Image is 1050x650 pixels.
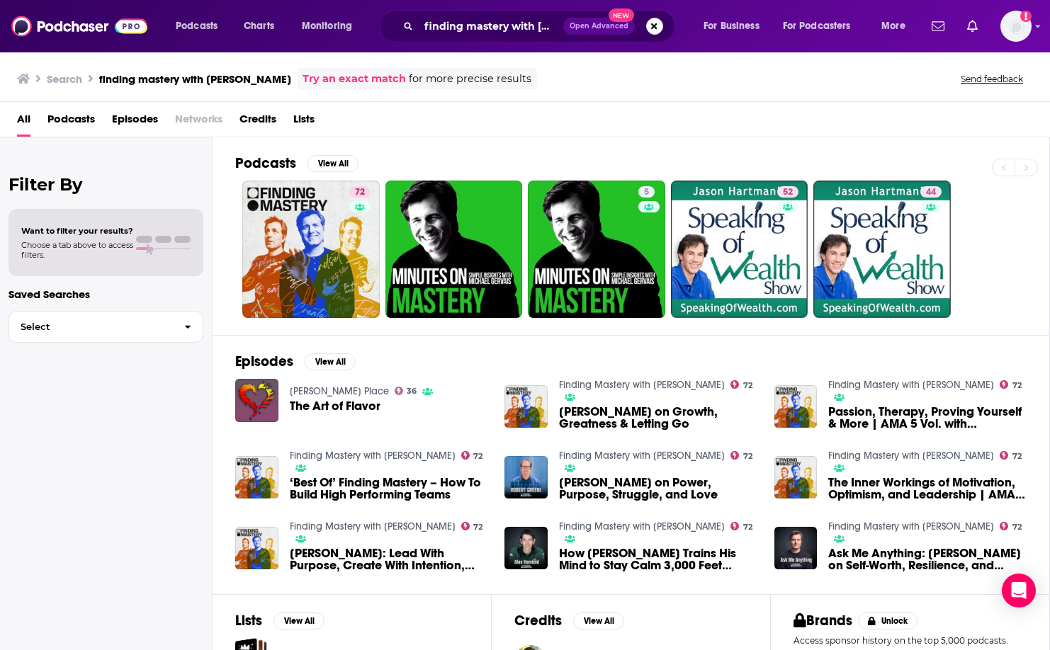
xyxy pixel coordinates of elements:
h2: Brands [794,612,852,629]
span: Want to filter your results? [21,226,133,236]
span: All [17,108,30,137]
a: Finding Mastery with Dr. Michael Gervais [559,379,725,391]
a: 72 [730,522,752,530]
a: 52 [671,181,808,318]
a: 72 [1000,522,1022,530]
a: Finding Mastery with Dr. Michael Gervais [828,450,994,462]
a: 72 [242,181,380,318]
span: 72 [1012,453,1022,460]
span: Credits [239,108,276,137]
button: View All [307,155,359,172]
span: Open Advanced [570,23,628,30]
a: CreditsView All [514,612,624,629]
h3: Search [47,72,82,86]
button: View All [573,612,624,629]
span: Charts [244,16,274,36]
a: Finding Mastery with Dr. Michael Gervais [559,450,725,462]
span: For Business [704,16,760,36]
img: Podchaser - Follow, Share and Rate Podcasts [11,13,147,40]
a: Finding Mastery with Dr. Michael Gervais [290,450,456,462]
a: The Inner Workings of Motivation, Optimism, and Leadership | AMA Vol. 17 w/ Dr. Michael Gervais [774,456,818,499]
span: [PERSON_NAME]: Lead With Purpose, Create With Intention, and Inspire Change [290,547,488,571]
a: Rich Roll on Growth, Greatness & Letting Go [559,406,757,430]
a: 52 [777,186,798,198]
span: 72 [743,453,752,460]
p: Saved Searches [9,287,203,301]
a: 36 [395,387,417,395]
a: Robert Greene on Power, Purpose, Struggle, and Love [559,477,757,501]
p: Access sponsor history on the top 5,000 podcasts. [794,635,1027,646]
a: 72 [730,380,752,389]
span: Ask Me Anything: [PERSON_NAME] on Self-Worth, Resilience, and Finding Light in the Cracks [828,547,1027,571]
img: The Art of Flavor [235,379,278,422]
a: 72 [1000,451,1022,460]
span: for more precise results [409,71,531,87]
h2: Lists [235,612,262,629]
span: Podcasts [176,16,218,36]
h2: Credits [514,612,562,629]
h2: Episodes [235,353,293,370]
button: Show profile menu [1000,11,1032,42]
a: Finding Mastery with Dr. Michael Gervais [290,520,456,532]
a: ‘Best Of’ Finding Mastery – How To Build High Performing Teams [290,477,488,501]
span: Passion, Therapy, Proving Yourself & More | AMA 5 Vol. with [PERSON_NAME] [828,406,1027,430]
input: Search podcasts, credits, & more... [419,15,563,38]
span: [PERSON_NAME] on Power, Purpose, Struggle, and Love [559,477,757,501]
span: 72 [743,382,752,389]
a: Finding Mastery with Dr. Michael Gervais [828,520,994,532]
h2: Filter By [9,174,203,195]
a: 44 [813,181,951,318]
button: open menu [292,15,371,38]
img: ‘Best Of’ Finding Mastery – How To Build High Performing Teams [235,456,278,499]
img: Passion, Therapy, Proving Yourself & More | AMA 5 Vol. with Dr. Michael Gervais [774,385,818,428]
button: Open AdvancedNew [563,18,635,35]
button: open menu [774,15,871,38]
span: Logged in as Ashley_Beenen [1000,11,1032,42]
button: Send feedback [956,73,1027,85]
span: 72 [473,453,482,460]
a: 72 [461,451,483,460]
img: Ask Me Anything: Dr. Michael Gervais on Self-Worth, Resilience, and Finding Light in the Cracks [774,527,818,570]
a: PodcastsView All [235,154,359,172]
span: More [881,16,905,36]
img: Seth Godin: Lead With Purpose, Create With Intention, and Inspire Change [235,527,278,570]
a: Episodes [112,108,158,137]
a: How Alex Honnold Trains His Mind to Stay Calm 3,000 Feet Above Ground [504,527,548,570]
span: 72 [473,524,482,530]
a: The Art of Flavor [290,400,380,412]
button: View All [305,353,356,370]
span: Select [9,322,173,331]
a: 72 [349,186,371,198]
a: Jala-chan's Place [290,385,389,397]
a: How Alex Honnold Trains His Mind to Stay Calm 3,000 Feet Above Ground [559,547,757,571]
span: New [609,8,634,22]
a: Lists [293,108,315,137]
svg: Add a profile image [1020,11,1032,22]
span: For Podcasters [783,16,851,36]
a: 5 [528,181,665,318]
span: [PERSON_NAME] on Growth, Greatness & Letting Go [559,406,757,430]
span: 72 [355,186,365,200]
span: Choose a tab above to access filters. [21,240,133,260]
a: Show notifications dropdown [926,14,950,38]
a: 72 [730,451,752,460]
span: 72 [1012,382,1022,389]
h2: Podcasts [235,154,296,172]
a: 72 [1000,380,1022,389]
span: 72 [743,524,752,530]
span: Networks [175,108,222,137]
img: User Profile [1000,11,1032,42]
span: 5 [644,186,649,200]
span: How [PERSON_NAME] Trains His Mind to Stay Calm 3,000 Feet Above Ground [559,547,757,571]
span: The Inner Workings of Motivation, Optimism, and Leadership | AMA Vol. 17 w/ [PERSON_NAME] [828,477,1027,501]
a: Finding Mastery with Dr. Michael Gervais [559,520,725,532]
span: 72 [1012,524,1022,530]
